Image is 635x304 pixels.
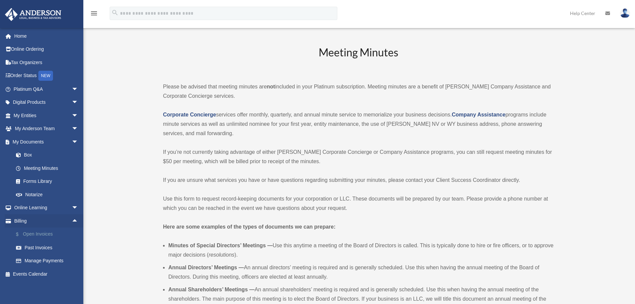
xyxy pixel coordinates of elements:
[267,84,275,89] strong: not
[72,96,85,109] span: arrow_drop_down
[9,241,88,254] a: Past Invoices
[72,214,85,228] span: arrow_drop_up
[168,263,554,282] li: An annual directors’ meeting is required and is generally scheduled. Use this when having the ann...
[168,265,244,270] b: Annual Directors’ Meetings —
[168,241,554,260] li: Use this anytime a meeting of the Board of Directors is called. This is typically done to hire or...
[163,110,554,138] p: services offer monthly, quarterly, and annual minute service to memorialize your business decisio...
[5,82,88,96] a: Platinum Q&Aarrow_drop_down
[163,82,554,101] p: Please be advised that meeting minutes are included in your Platinum subscription. Meeting minute...
[620,8,630,18] img: User Pic
[163,224,336,230] strong: Here are some examples of the types of documents we can prepare:
[163,112,216,117] a: Corporate Concierge
[168,243,273,248] b: Minutes of Special Directors’ Meetings —
[5,43,88,56] a: Online Ordering
[9,254,88,268] a: Manage Payments
[5,56,88,69] a: Tax Organizers
[5,267,88,281] a: Events Calendar
[72,109,85,122] span: arrow_drop_down
[5,109,88,122] a: My Entitiesarrow_drop_down
[209,252,234,258] em: resolutions
[9,175,88,188] a: Forms Library
[168,287,255,292] b: Annual Shareholders’ Meetings —
[5,214,88,228] a: Billingarrow_drop_up
[163,194,554,213] p: Use this form to request record-keeping documents for your corporation or LLC. These documents wi...
[9,188,88,201] a: Notarize
[72,201,85,215] span: arrow_drop_down
[3,8,63,21] img: Anderson Advisors Platinum Portal
[452,112,505,117] a: Company Assistance
[72,135,85,149] span: arrow_drop_down
[9,162,85,175] a: Meeting Minutes
[72,122,85,136] span: arrow_drop_down
[90,12,98,17] a: menu
[20,230,23,239] span: $
[5,201,88,215] a: Online Learningarrow_drop_down
[9,228,88,241] a: $Open Invoices
[9,148,88,162] a: Box
[163,45,554,73] h2: Meeting Minutes
[163,147,554,166] p: If you’re not currently taking advantage of either [PERSON_NAME] Corporate Concierge or Company A...
[111,9,119,16] i: search
[72,82,85,96] span: arrow_drop_down
[5,69,88,83] a: Order StatusNEW
[5,29,88,43] a: Home
[5,135,88,148] a: My Documentsarrow_drop_down
[90,9,98,17] i: menu
[5,122,88,135] a: My Anderson Teamarrow_drop_down
[163,176,554,185] p: If you are unsure what services you have or have questions regarding submitting your minutes, ple...
[38,71,53,81] div: NEW
[5,96,88,109] a: Digital Productsarrow_drop_down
